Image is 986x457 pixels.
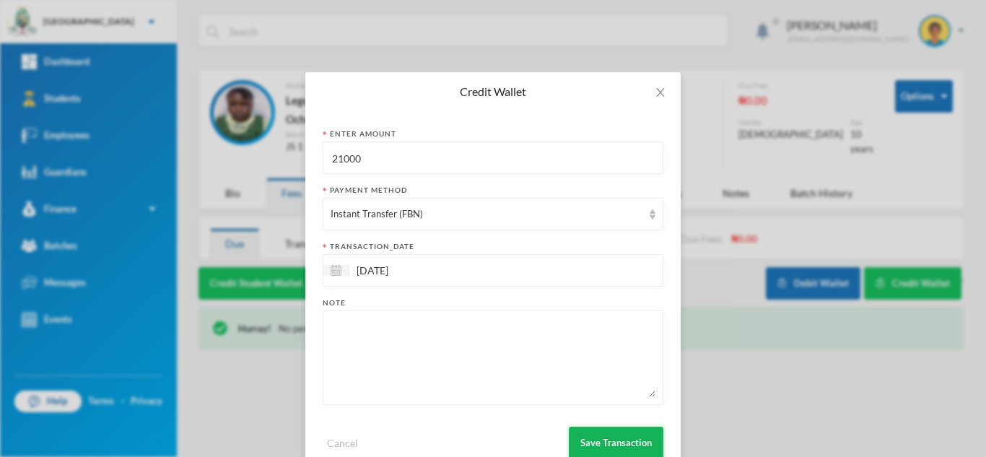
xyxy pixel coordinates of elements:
[640,72,681,113] button: Close
[349,262,471,279] input: Select date
[323,241,663,252] div: transaction_date
[323,84,663,100] div: Credit Wallet
[323,185,663,196] div: Payment Method
[323,297,663,308] div: Note
[331,207,642,222] div: Instant Transfer (FBN)
[323,435,362,451] button: Cancel
[323,129,663,139] div: Enter Amount
[655,87,666,98] i: icon: close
